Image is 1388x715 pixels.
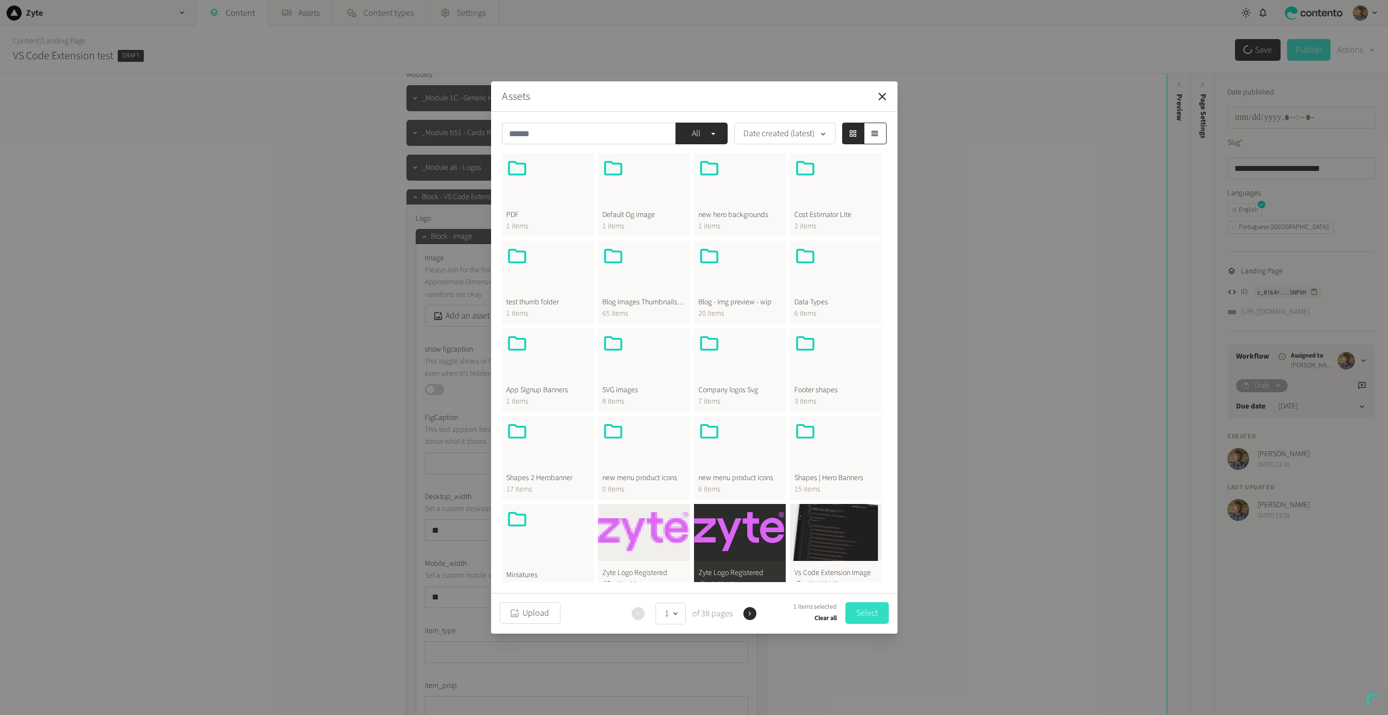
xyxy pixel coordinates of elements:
[794,396,877,407] span: 3 items
[502,504,594,597] button: Miniatures4 items
[506,385,589,396] span: App SIgnup Banners
[602,484,685,495] span: 0 items
[698,297,781,308] span: Blog - Img preview - wip
[655,603,686,624] button: 1
[794,385,877,396] span: Footer shapes
[602,473,685,484] span: new menu product icons
[694,153,786,237] button: new hero backgrounds1 items
[602,297,685,308] span: Blog Images Thumbnails Blog revamp
[734,123,836,144] button: Date created (latest)
[790,241,882,324] button: Data Types6 items
[598,241,690,324] button: Blog Images Thumbnails Blog revamp65 items
[794,297,877,308] span: Data Types
[698,308,781,320] span: 20 items
[690,607,733,620] span: of 38 pages
[790,328,882,412] button: Footer shapes3 items
[502,241,594,324] button: test thumb folder1 items
[602,396,685,407] span: 8 items
[676,123,728,144] button: All
[602,209,685,221] span: Default Og image
[790,416,882,500] button: Shapes | Hero Banners15 items
[506,209,589,221] span: PDF
[500,602,561,624] button: Upload
[698,484,781,495] span: 6 items
[698,396,781,407] span: 7 items
[598,416,690,500] button: new menu product icons0 items
[845,602,889,624] button: Select
[694,241,786,324] button: Blog - Img preview - wip20 items
[698,221,781,232] span: 1 items
[602,385,685,396] span: SVG images
[506,581,589,592] span: 4 items
[598,328,690,412] button: SVG images8 items
[698,385,781,396] span: Company logos Svg
[506,221,589,232] span: 1 items
[684,127,709,140] span: All
[794,308,877,320] span: 6 items
[502,153,594,237] button: PDF1 items
[502,416,594,500] button: Shapes 2 Herobanner17 items
[694,328,786,412] button: Company logos Svg7 items
[506,297,589,308] span: test thumb folder
[506,473,589,484] span: Shapes 2 Herobanner
[602,221,685,232] span: 1 items
[506,570,589,581] span: Miniatures
[502,328,594,412] button: App SIgnup Banners1 items
[694,416,786,500] button: new menu product icons6 items
[698,473,781,484] span: new menu product icons
[506,484,589,495] span: 17 items
[502,88,530,105] button: Assets
[790,153,882,237] button: Cost Estimator Lite2 items
[814,612,837,625] button: Clear all
[793,602,837,612] span: 1 items selected
[698,209,781,221] span: new hero backgrounds
[794,484,877,495] span: 15 items
[506,396,589,407] span: 1 items
[794,221,877,232] span: 2 items
[794,209,877,221] span: Cost Estimator Lite
[506,308,589,320] span: 1 items
[602,308,685,320] span: 65 items
[794,473,877,484] span: Shapes | Hero Banners
[598,153,690,237] button: Default Og image1 items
